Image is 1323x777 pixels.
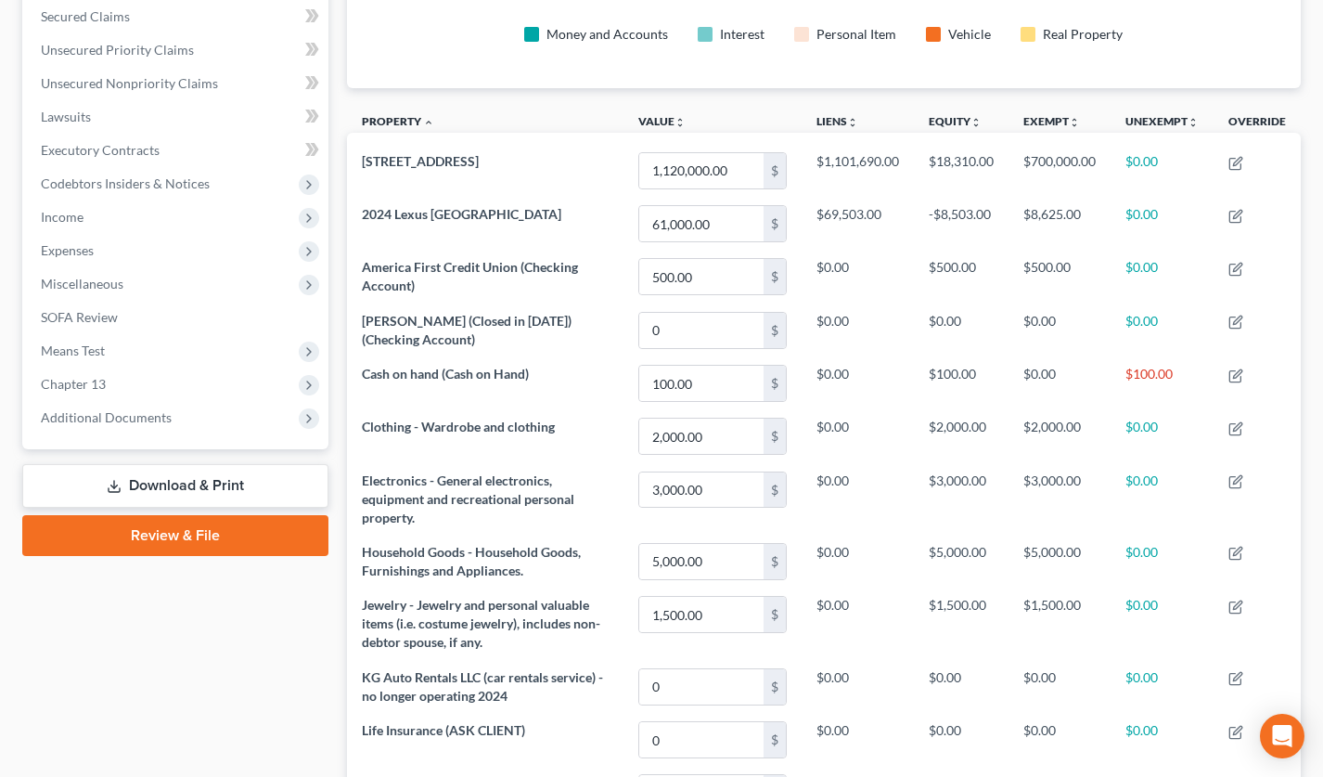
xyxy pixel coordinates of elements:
[764,544,786,579] div: $
[1008,198,1111,251] td: $8,625.00
[914,251,1008,304] td: $500.00
[914,304,1008,356] td: $0.00
[764,153,786,188] div: $
[362,473,574,525] span: Electronics - General electronics, equipment and recreational personal property.
[764,313,786,348] div: $
[638,114,686,128] a: Valueunfold_more
[639,473,764,508] input: 0.00
[26,100,328,134] a: Lawsuits
[914,357,1008,410] td: $100.00
[1111,251,1214,304] td: $0.00
[362,153,479,169] span: [STREET_ADDRESS]
[41,109,91,124] span: Lawsuits
[1008,535,1111,588] td: $5,000.00
[1008,251,1111,304] td: $500.00
[802,357,914,410] td: $0.00
[1008,589,1111,660] td: $1,500.00
[1214,103,1301,145] th: Override
[1188,117,1199,128] i: unfold_more
[362,206,561,222] span: 2024 Lexus [GEOGRAPHIC_DATA]
[362,114,434,128] a: Property expand_less
[948,25,991,44] div: Vehicle
[1008,660,1111,713] td: $0.00
[1111,660,1214,713] td: $0.00
[639,544,764,579] input: 0.00
[26,33,328,67] a: Unsecured Priority Claims
[802,304,914,356] td: $0.00
[1008,357,1111,410] td: $0.00
[802,714,914,767] td: $0.00
[1111,410,1214,463] td: $0.00
[1111,198,1214,251] td: $0.00
[1111,144,1214,197] td: $0.00
[1111,304,1214,356] td: $0.00
[1023,114,1080,128] a: Exemptunfold_more
[720,25,764,44] div: Interest
[362,669,603,704] span: KG Auto Rentals LLC (car rentals service) - no longer operating 2024
[639,419,764,454] input: 0.00
[764,473,786,508] div: $
[802,144,914,197] td: $1,101,690.00
[802,251,914,304] td: $0.00
[41,309,118,325] span: SOFA Review
[639,597,764,632] input: 0.00
[914,463,1008,535] td: $3,000.00
[1069,117,1080,128] i: unfold_more
[41,209,83,225] span: Income
[41,343,105,358] span: Means Test
[816,114,858,128] a: Liensunfold_more
[22,515,328,556] a: Review & File
[764,259,786,294] div: $
[847,117,858,128] i: unfold_more
[639,722,764,758] input: 0.00
[764,722,786,758] div: $
[22,464,328,508] a: Download & Print
[26,301,328,334] a: SOFA Review
[639,153,764,188] input: 0.00
[1111,463,1214,535] td: $0.00
[764,669,786,705] div: $
[639,313,764,348] input: 0.00
[970,117,982,128] i: unfold_more
[802,463,914,535] td: $0.00
[41,376,106,392] span: Chapter 13
[1043,25,1123,44] div: Real Property
[362,259,578,293] span: America First Credit Union (Checking Account)
[764,419,786,454] div: $
[816,25,896,44] div: Personal Item
[41,175,210,191] span: Codebtors Insiders & Notices
[764,597,786,632] div: $
[1008,304,1111,356] td: $0.00
[1008,463,1111,535] td: $3,000.00
[914,198,1008,251] td: -$8,503.00
[362,419,555,434] span: Clothing - Wardrobe and clothing
[1008,714,1111,767] td: $0.00
[1111,357,1214,410] td: $100.00
[914,144,1008,197] td: $18,310.00
[41,142,160,158] span: Executory Contracts
[41,242,94,258] span: Expenses
[802,589,914,660] td: $0.00
[41,8,130,24] span: Secured Claims
[764,206,786,241] div: $
[546,25,668,44] div: Money and Accounts
[1111,535,1214,588] td: $0.00
[914,589,1008,660] td: $1,500.00
[362,597,600,650] span: Jewelry - Jewelry and personal valuable items (i.e. costume jewelry), includes non-debtor spouse,...
[362,544,581,578] span: Household Goods - Household Goods, Furnishings and Appliances.
[802,660,914,713] td: $0.00
[639,669,764,705] input: 0.00
[41,409,172,425] span: Additional Documents
[362,722,525,738] span: Life Insurance (ASK CLIENT)
[914,535,1008,588] td: $5,000.00
[1111,589,1214,660] td: $0.00
[929,114,982,128] a: Equityunfold_more
[41,42,194,58] span: Unsecured Priority Claims
[362,366,529,382] span: Cash on hand (Cash on Hand)
[639,206,764,241] input: 0.00
[1008,410,1111,463] td: $2,000.00
[914,714,1008,767] td: $0.00
[41,276,123,291] span: Miscellaneous
[423,117,434,128] i: expand_less
[1111,714,1214,767] td: $0.00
